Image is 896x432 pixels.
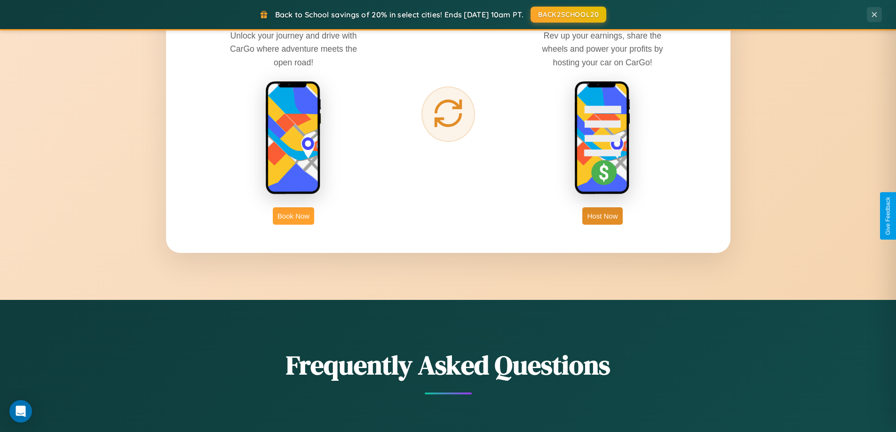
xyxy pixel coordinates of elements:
button: Book Now [273,207,314,225]
div: Give Feedback [885,197,891,235]
img: host phone [574,81,631,196]
span: Back to School savings of 20% in select cities! Ends [DATE] 10am PT. [275,10,523,19]
img: rent phone [265,81,322,196]
button: BACK2SCHOOL20 [531,7,606,23]
p: Rev up your earnings, share the wheels and power your profits by hosting your car on CarGo! [532,29,673,69]
div: Open Intercom Messenger [9,400,32,423]
p: Unlock your journey and drive with CarGo where adventure meets the open road! [223,29,364,69]
h2: Frequently Asked Questions [166,347,730,383]
button: Host Now [582,207,622,225]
